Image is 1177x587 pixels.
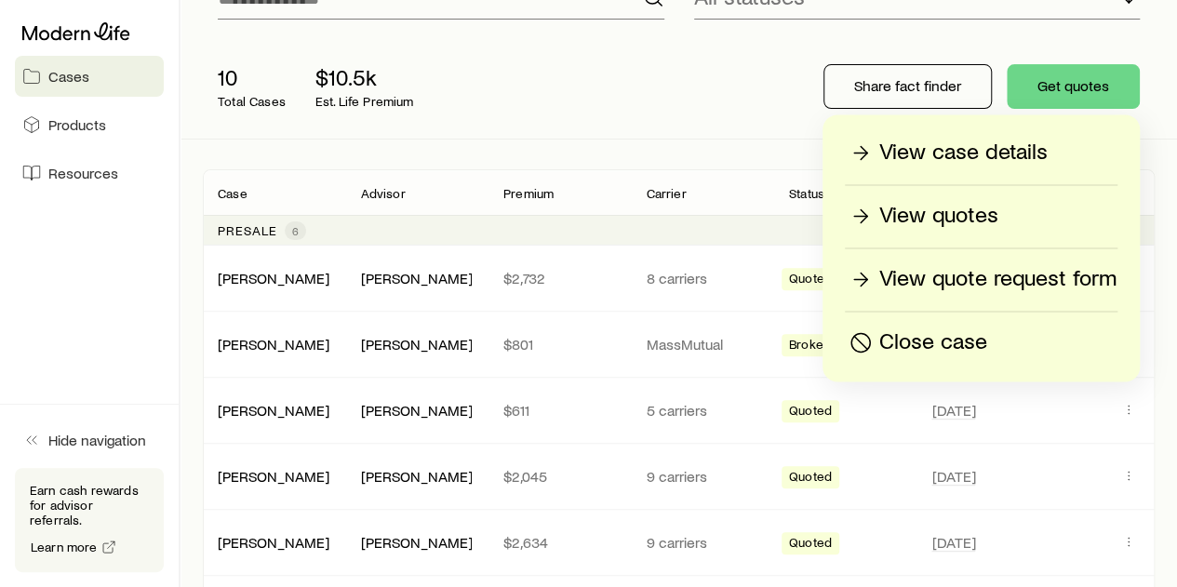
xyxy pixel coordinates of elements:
span: Quoted [789,271,832,290]
p: $801 [503,335,616,354]
div: [PERSON_NAME] [360,335,472,354]
p: 10 [218,64,286,90]
p: 8 carriers [646,269,758,287]
span: 6 [292,223,299,238]
span: Quoted [789,535,832,554]
a: View quotes [845,200,1117,233]
a: Cases [15,56,164,97]
p: $2,045 [503,467,616,486]
a: [PERSON_NAME] [218,533,329,551]
p: Premium [503,186,554,201]
p: MassMutual [646,335,758,354]
div: [PERSON_NAME] [218,401,329,420]
button: Hide navigation [15,420,164,460]
span: Hide navigation [48,431,146,449]
p: $611 [503,401,616,420]
a: Products [15,104,164,145]
p: Status [789,186,824,201]
span: Brokerage Review [789,337,896,356]
span: Learn more [31,540,98,554]
button: Get quotes [1007,64,1140,109]
span: Quoted [789,403,832,422]
div: [PERSON_NAME] [360,401,472,420]
div: [PERSON_NAME] [360,533,472,553]
p: Advisor [360,186,405,201]
div: [PERSON_NAME] [218,335,329,354]
span: Products [48,115,106,134]
div: [PERSON_NAME] [360,467,472,487]
a: [PERSON_NAME] [218,467,329,485]
a: Resources [15,153,164,193]
span: Quoted [789,469,832,488]
p: View quotes [879,201,998,231]
div: [PERSON_NAME] [360,269,472,288]
a: [PERSON_NAME] [218,335,329,353]
p: View case details [879,138,1048,167]
p: View quote request form [879,264,1117,294]
button: Share fact finder [823,64,992,109]
p: $2,732 [503,269,616,287]
p: 9 carriers [646,467,758,486]
a: [PERSON_NAME] [218,401,329,419]
a: View case details [845,137,1117,169]
p: Earn cash rewards for advisor referrals. [30,483,149,527]
p: Case [218,186,247,201]
p: Total Cases [218,94,286,109]
p: Est. Life Premium [315,94,414,109]
button: Close case [845,327,1117,359]
a: [PERSON_NAME] [218,269,329,287]
a: View quote request form [845,263,1117,296]
span: [DATE] [931,467,975,486]
p: $10.5k [315,64,414,90]
p: Share fact finder [854,76,961,95]
p: Carrier [646,186,686,201]
span: Cases [48,67,89,86]
div: [PERSON_NAME] [218,533,329,553]
p: $2,634 [503,533,616,552]
span: Resources [48,164,118,182]
div: [PERSON_NAME] [218,467,329,487]
span: [DATE] [931,533,975,552]
p: Presale [218,223,277,238]
p: 9 carriers [646,533,758,552]
p: 5 carriers [646,401,758,420]
div: Earn cash rewards for advisor referrals.Learn more [15,468,164,572]
div: [PERSON_NAME] [218,269,329,288]
span: [DATE] [931,401,975,420]
p: Close case [879,327,987,357]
